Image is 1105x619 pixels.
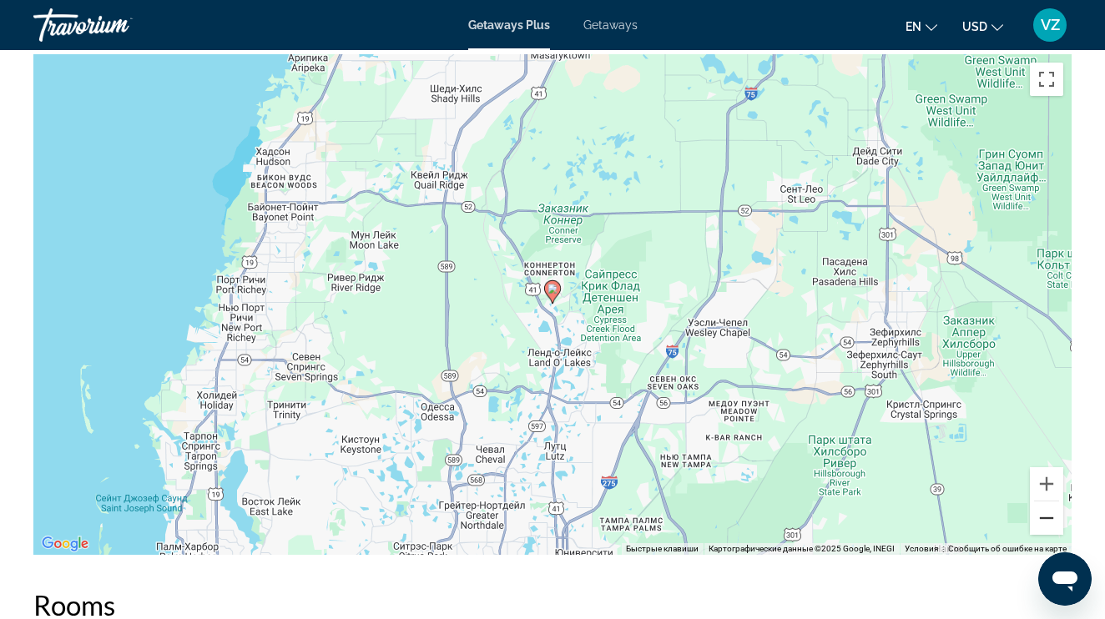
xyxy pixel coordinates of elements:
[1030,467,1063,501] button: Увеличить
[948,544,1067,553] a: Сообщить об ошибке на карте
[906,14,937,38] button: Change language
[583,18,638,32] a: Getaways
[962,14,1003,38] button: Change currency
[1041,17,1060,33] span: VZ
[1030,63,1063,96] button: Включить полноэкранный режим
[38,533,93,555] a: Открыть эту область в Google Картах (в новом окне)
[1038,552,1092,606] iframe: Кнопка запуска окна обмена сообщениями
[905,544,938,553] a: Условия (ссылка откроется в новой вкладке)
[468,18,550,32] a: Getaways Plus
[626,543,699,555] button: Быстрые клавиши
[906,20,921,33] span: en
[1028,8,1072,43] button: User Menu
[38,533,93,555] img: Google
[33,3,200,47] a: Travorium
[962,20,987,33] span: USD
[709,544,895,553] span: Картографические данные ©2025 Google, INEGI
[1030,501,1063,535] button: Уменьшить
